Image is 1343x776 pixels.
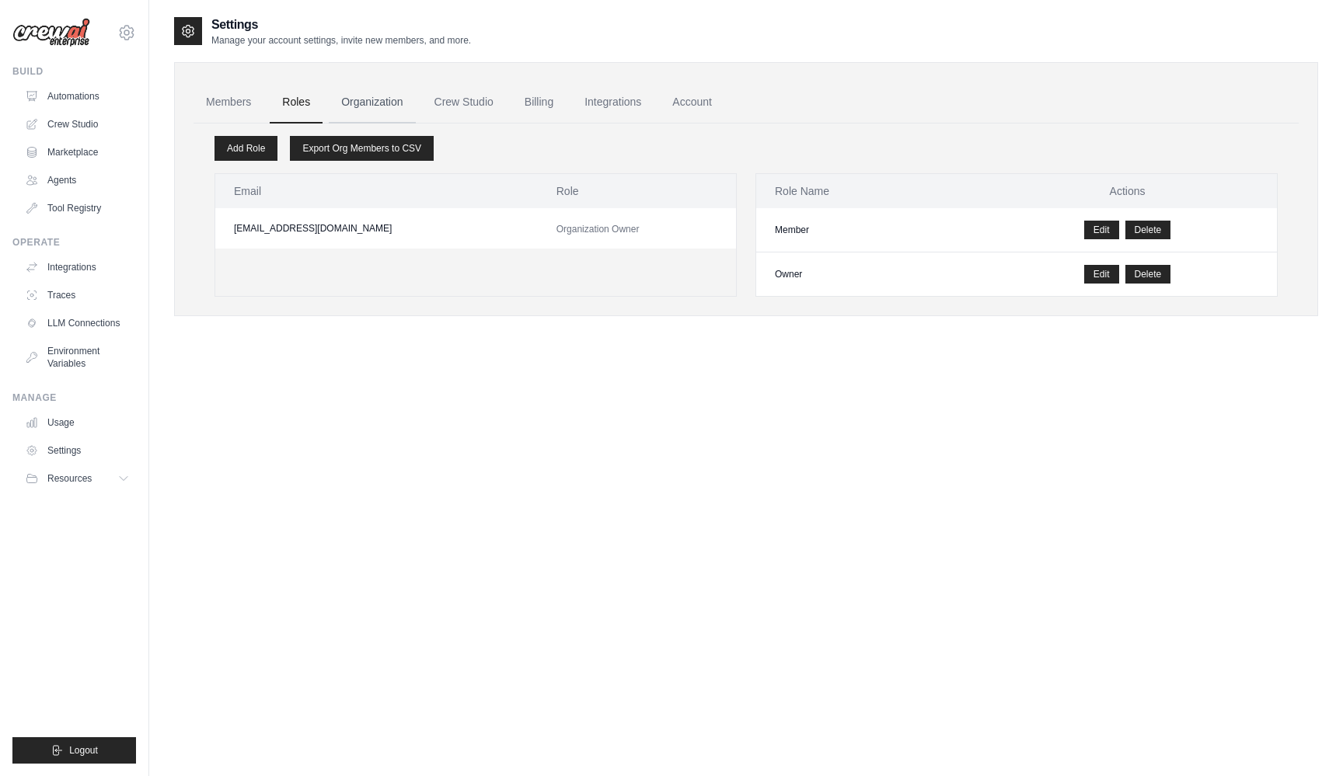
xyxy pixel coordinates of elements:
button: Delete [1125,265,1171,284]
a: Members [194,82,263,124]
div: Manage [12,391,136,404]
div: Build [12,65,136,78]
a: Account [660,82,724,124]
div: Operate [12,236,136,249]
a: Crew Studio [19,112,136,137]
a: Edit [1084,265,1119,284]
span: Resources [47,472,92,485]
th: Email [215,174,538,208]
td: Member [756,208,978,252]
a: Traces [19,283,136,308]
a: Add Role [215,136,277,161]
a: Usage [19,410,136,435]
a: Crew Studio [422,82,506,124]
a: Environment Variables [19,339,136,376]
a: Billing [512,82,566,124]
a: Edit [1084,221,1119,239]
img: Logo [12,18,90,47]
a: Integrations [19,255,136,280]
a: Integrations [572,82,654,124]
a: Export Org Members to CSV [290,136,434,161]
button: Resources [19,466,136,491]
th: Actions [978,174,1277,208]
button: Logout [12,737,136,764]
a: Agents [19,168,136,193]
a: Organization [329,82,415,124]
a: Tool Registry [19,196,136,221]
button: Delete [1125,221,1171,239]
td: [EMAIL_ADDRESS][DOMAIN_NAME] [215,208,538,249]
span: Logout [69,744,98,757]
th: Role Name [756,174,978,208]
a: Automations [19,84,136,109]
h2: Settings [211,16,471,34]
a: Settings [19,438,136,463]
span: Organization Owner [556,224,640,235]
p: Manage your account settings, invite new members, and more. [211,34,471,47]
a: Marketplace [19,140,136,165]
a: Roles [270,82,323,124]
th: Role [538,174,736,208]
td: Owner [756,252,978,297]
a: LLM Connections [19,311,136,336]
